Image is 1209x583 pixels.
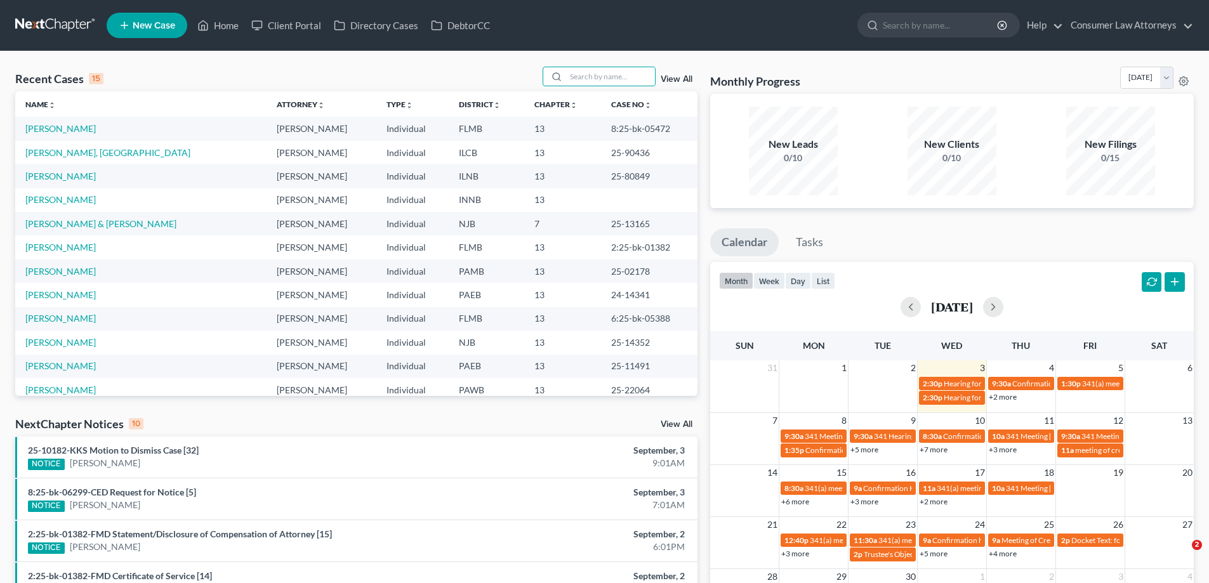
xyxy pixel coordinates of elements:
td: 13 [524,188,601,212]
span: 341(a) meeting of creditors for [PERSON_NAME] [810,535,972,545]
a: Client Portal [245,14,327,37]
td: NJB [449,212,524,235]
span: 2p [854,549,862,559]
td: 13 [524,355,601,378]
a: [PERSON_NAME] [25,171,96,181]
span: 31 [766,360,779,376]
td: PAWB [449,378,524,402]
a: Help [1021,14,1063,37]
td: PAEB [449,283,524,306]
td: 13 [524,141,601,164]
span: 17 [974,465,986,480]
td: [PERSON_NAME] [267,117,376,140]
span: 18 [1043,465,1055,480]
span: 7 [771,413,779,428]
td: [PERSON_NAME] [267,141,376,164]
span: 341 Meeting [PERSON_NAME] [1006,431,1109,441]
td: 13 [524,164,601,188]
a: [PERSON_NAME] [25,289,96,300]
span: 23 [904,517,917,532]
span: 12:40p [784,535,809,545]
a: Home [191,14,245,37]
td: Individual [376,283,449,306]
span: 341 Meeting [PERSON_NAME] [1081,431,1184,441]
div: New Leads [749,137,838,152]
input: Search by name... [566,67,655,86]
a: [PERSON_NAME] [25,337,96,348]
button: list [811,272,835,289]
span: Confirmation Hearing [PERSON_NAME] [943,431,1077,441]
span: 21 [766,517,779,532]
a: [PERSON_NAME] [25,360,96,371]
span: 8:30a [784,483,803,493]
td: 25-90436 [601,141,697,164]
a: Calendar [710,228,779,256]
div: September, 2 [474,570,685,582]
td: 24-14341 [601,283,697,306]
a: [PERSON_NAME] [25,194,96,205]
input: Search by name... [883,13,999,37]
span: 9a [923,535,931,545]
span: 15 [835,465,848,480]
span: 9:30a [784,431,803,441]
span: Fri [1083,340,1097,351]
i: unfold_more [406,102,413,109]
td: 13 [524,307,601,331]
div: NOTICE [28,459,65,470]
span: 341(a) meeting for [PERSON_NAME] [1082,379,1205,388]
span: 22 [835,517,848,532]
div: NextChapter Notices [15,416,143,431]
span: 25 [1043,517,1055,532]
span: 2p [1061,535,1070,545]
td: [PERSON_NAME] [267,355,376,378]
span: 11 [1043,413,1055,428]
td: PAEB [449,355,524,378]
span: 341 Meeting [PERSON_NAME] [805,431,908,441]
button: week [753,272,785,289]
span: Trustee's Objection [PERSON_NAME] [864,549,988,559]
td: 13 [524,331,601,354]
a: 25-10182-KKS Motion to Dismiss Case [32] [28,445,199,455]
span: 13 [1181,413,1194,428]
a: Tasks [784,228,835,256]
span: Wed [941,340,962,351]
div: September, 2 [474,528,685,540]
td: 25-13165 [601,212,697,235]
a: Consumer Law Attorneys [1064,14,1193,37]
a: Case Nounfold_more [611,100,652,109]
span: 26 [1112,517,1125,532]
td: Individual [376,307,449,331]
span: 1 [840,360,848,376]
div: New Clients [908,137,996,152]
td: Individual [376,188,449,212]
span: 19 [1112,465,1125,480]
span: 14 [766,465,779,480]
h3: Monthly Progress [710,74,800,89]
td: [PERSON_NAME] [267,283,376,306]
td: 25-22064 [601,378,697,402]
td: [PERSON_NAME] [267,212,376,235]
iframe: Intercom live chat [1166,540,1196,570]
div: New Filings [1066,137,1155,152]
a: +3 more [989,445,1017,454]
div: 0/10 [749,152,838,164]
div: 9:01AM [474,457,685,469]
a: Chapterunfold_more [534,100,578,109]
button: month [719,272,753,289]
td: [PERSON_NAME] [267,307,376,331]
button: day [785,272,811,289]
td: 13 [524,117,601,140]
a: +6 more [781,497,809,506]
td: [PERSON_NAME] [267,259,376,283]
a: [PERSON_NAME] [70,457,140,469]
span: 20 [1181,465,1194,480]
h2: [DATE] [931,300,973,313]
span: 2:30p [923,379,942,388]
span: 6 [1186,360,1194,376]
div: 0/15 [1066,152,1155,164]
td: 25-80849 [601,164,697,188]
span: 10a [992,431,1005,441]
a: [PERSON_NAME], [GEOGRAPHIC_DATA] [25,147,190,158]
span: 1:35p [784,445,804,455]
span: 9:30a [992,379,1011,388]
